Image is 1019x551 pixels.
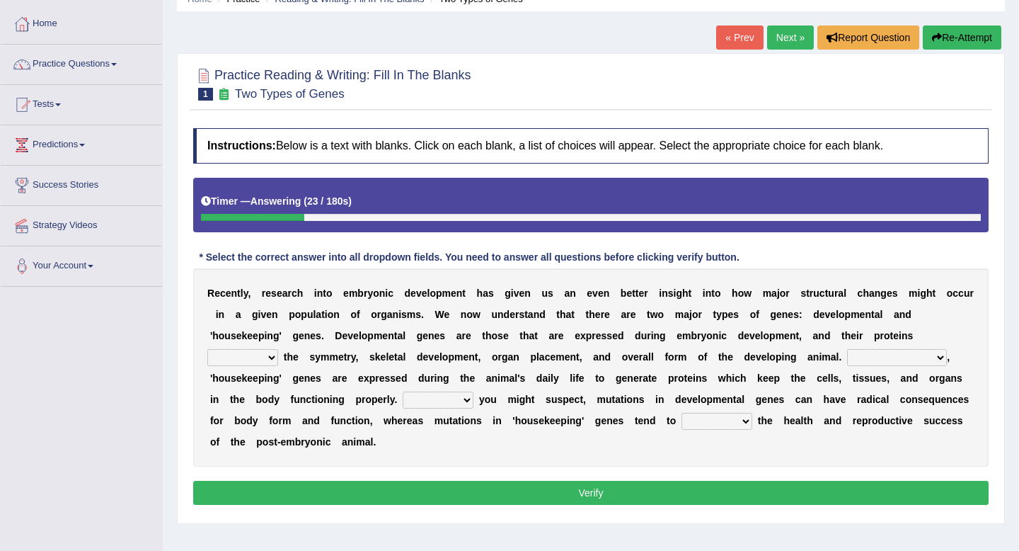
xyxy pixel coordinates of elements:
b: n [333,309,340,320]
b: h [523,330,529,341]
b: n [219,309,225,320]
b: s [497,330,503,341]
small: Exam occurring question [217,88,231,101]
b: m [407,309,415,320]
b: . [321,330,324,341]
b: b [357,288,364,299]
b: l [403,330,405,341]
b: g [381,309,387,320]
b: e [247,330,253,341]
b: y [367,288,373,299]
b: n [604,288,610,299]
a: Strategy Videos [1,206,162,242]
b: a [456,330,462,341]
b: t [524,309,528,320]
b: i [325,309,328,320]
b: u [828,288,834,299]
b: u [541,288,548,299]
button: Report Question [817,25,919,50]
b: r [377,309,381,320]
b: t [237,288,241,299]
b: h [682,288,689,299]
b: m [675,309,684,320]
b: e [830,309,836,320]
b: n [304,330,311,341]
b: a [875,309,880,320]
b: e [595,309,601,320]
b: e [626,288,632,299]
b: r [462,330,466,341]
b: n [267,330,273,341]
b: r [592,330,595,341]
b: p [436,288,442,299]
b: e [422,330,428,341]
b: s [439,330,445,341]
b: t [806,288,810,299]
b: d [504,309,510,320]
b: g [273,330,280,341]
b: e [788,309,793,320]
b: d [813,309,819,320]
b: r [644,288,647,299]
b: g [292,330,299,341]
b: v [592,288,598,299]
b: t [534,330,538,341]
b: h [863,288,869,299]
b: e [509,309,515,320]
a: Home [1,4,162,40]
b: y [701,330,706,341]
b: s [892,288,898,299]
b: a [869,288,875,299]
b: g [880,288,887,299]
b: e [342,330,347,341]
b: e [253,330,258,341]
b: o [362,330,368,341]
b: s [401,309,407,320]
b: h [589,309,595,320]
b: p [586,330,592,341]
b: a [397,330,403,341]
b: a [316,309,321,320]
b: p [845,309,851,320]
h5: Timer — [201,196,352,207]
b: o [371,309,377,320]
b: n [899,309,906,320]
b: a [684,309,689,320]
b: o [947,288,953,299]
b: b [691,330,697,341]
b: a [564,288,570,299]
b: n [388,330,394,341]
b: s [316,330,321,341]
button: Verify [193,481,989,505]
b: 23 / 180s [307,195,348,207]
b: t [825,288,829,299]
b: g [505,288,511,299]
b: o [715,288,721,299]
b: s [271,288,277,299]
b: a [621,309,626,320]
b: p [367,330,374,341]
b: i [674,288,677,299]
b: v [416,288,422,299]
b: w [650,309,658,320]
b: t [689,288,692,299]
b: m [851,309,859,320]
b: n [865,309,871,320]
b: w [473,309,480,320]
b: D [335,330,342,341]
b: e [265,288,271,299]
b: k [242,330,248,341]
b: i [651,330,654,341]
b: s [668,288,674,299]
b: d [905,309,911,320]
b: a [529,330,535,341]
b: W [435,309,444,320]
b: r [515,309,519,320]
b: n [662,288,668,299]
b: o [750,309,756,320]
b: x [580,330,586,341]
b: l [880,309,882,320]
b: i [216,309,219,320]
b: e [558,330,564,341]
b: e [299,330,304,341]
